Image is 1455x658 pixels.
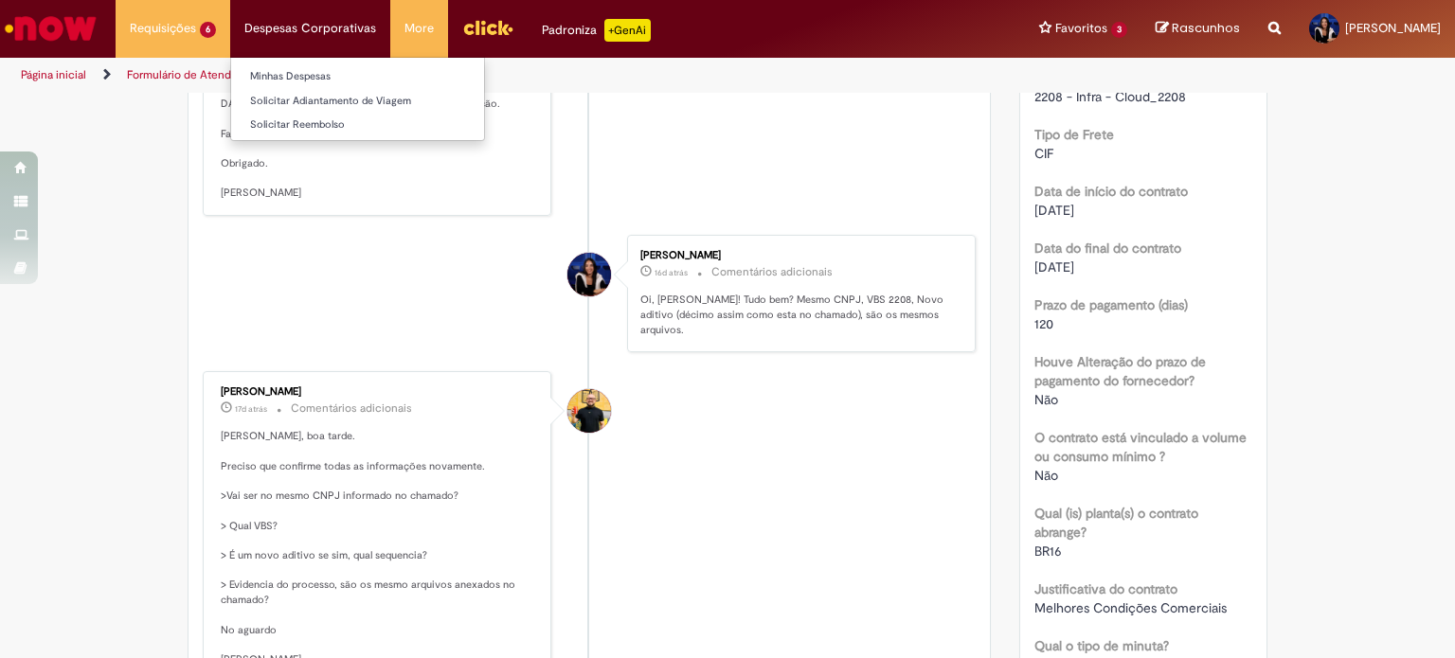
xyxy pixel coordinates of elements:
[462,13,513,42] img: click_logo_yellow_360x200.png
[604,19,651,42] p: +GenAi
[1055,19,1107,38] span: Favoritos
[640,250,956,261] div: [PERSON_NAME]
[1034,315,1053,332] span: 120
[404,19,434,38] span: More
[14,58,956,93] ul: Trilhas de página
[1156,20,1240,38] a: Rascunhos
[1034,467,1058,484] span: Não
[1034,505,1198,541] b: Qual (is) planta(s) o contrato abrange?
[1034,353,1206,389] b: Houve Alteração do prazo de pagamento do fornecedor?
[21,67,86,82] a: Página inicial
[235,403,267,415] span: 17d atrás
[655,267,688,278] time: 12/08/2025 10:30:29
[130,19,196,38] span: Requisições
[231,66,484,87] a: Minhas Despesas
[2,9,99,47] img: ServiceNow
[221,67,536,201] p: Breno, boa tarde. DAG CW252385 emitida e esta em processo de aprovação. Favor seguir com as anali...
[567,253,611,296] div: Luisa Barbosa
[1172,19,1240,37] span: Rascunhos
[542,19,651,42] div: Padroniza
[640,293,956,337] p: Oi, [PERSON_NAME]! Tudo bem? Mesmo CNPJ, VBS 2208, Novo aditivo (décimo assim como esta no chamad...
[1034,637,1169,654] b: Qual o tipo de minuta?
[1034,202,1074,219] span: [DATE]
[1034,429,1247,465] b: O contrato está vinculado a volume ou consumo mínimo ?
[1034,296,1188,313] b: Prazo de pagamento (dias)
[127,67,267,82] a: Formulário de Atendimento
[1034,126,1114,143] b: Tipo de Frete
[567,389,611,433] div: Joao Da Costa Dias Junior
[244,19,376,38] span: Despesas Corporativas
[1034,542,1062,560] span: BR16
[1034,580,1177,597] b: Justificativa do contrato
[1034,145,1053,162] span: CIF
[221,386,536,398] div: [PERSON_NAME]
[200,22,216,38] span: 6
[1034,88,1186,105] span: 2208 - Infra - Cloud_2208
[231,115,484,135] a: Solicitar Reembolso
[1111,22,1127,38] span: 3
[1034,183,1188,200] b: Data de início do contrato
[1034,391,1058,408] span: Não
[1345,20,1441,36] span: [PERSON_NAME]
[231,91,484,112] a: Solicitar Adiantamento de Viagem
[1034,258,1074,276] span: [DATE]
[1034,599,1227,616] span: Melhores Condições Comerciais
[655,267,688,278] span: 16d atrás
[1034,240,1181,257] b: Data do final do contrato
[291,400,412,417] small: Comentários adicionais
[230,57,485,141] ul: Despesas Corporativas
[711,264,833,280] small: Comentários adicionais
[235,403,267,415] time: 11/08/2025 14:12:32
